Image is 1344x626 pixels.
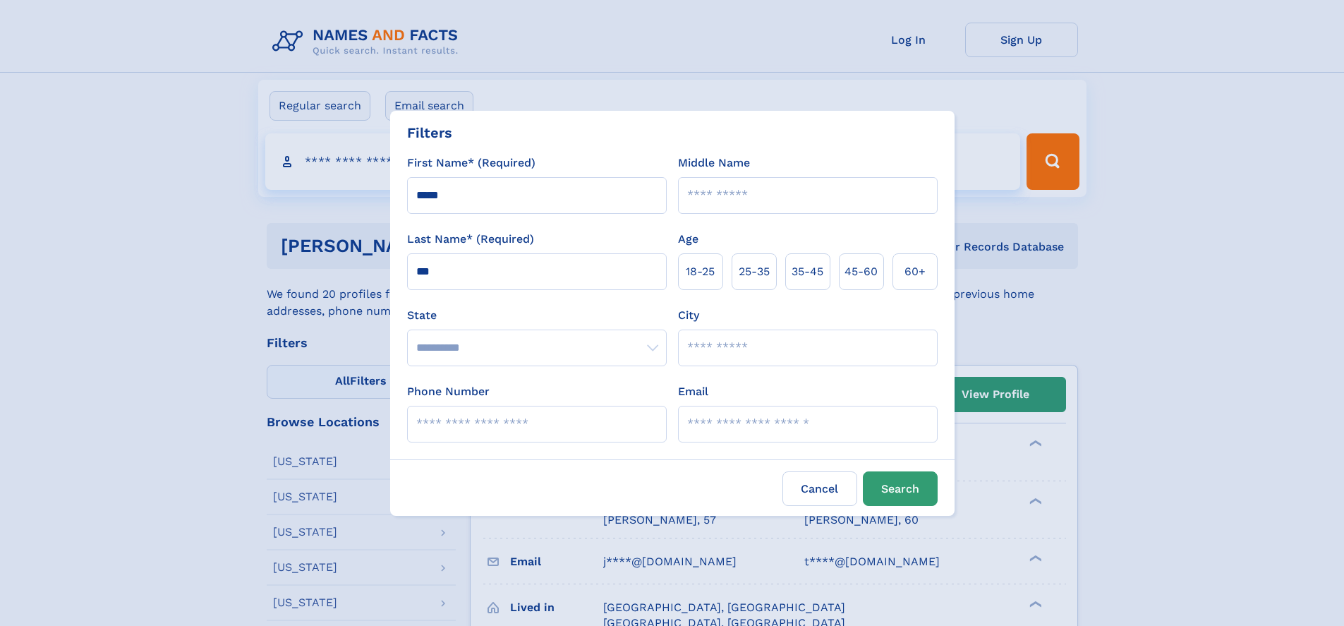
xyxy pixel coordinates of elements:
[792,263,823,280] span: 35‑45
[904,263,926,280] span: 60+
[863,471,938,506] button: Search
[678,307,699,324] label: City
[407,383,490,400] label: Phone Number
[782,471,857,506] label: Cancel
[407,307,667,324] label: State
[407,155,535,171] label: First Name* (Required)
[678,383,708,400] label: Email
[844,263,878,280] span: 45‑60
[739,263,770,280] span: 25‑35
[678,155,750,171] label: Middle Name
[686,263,715,280] span: 18‑25
[407,231,534,248] label: Last Name* (Required)
[407,122,452,143] div: Filters
[678,231,698,248] label: Age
